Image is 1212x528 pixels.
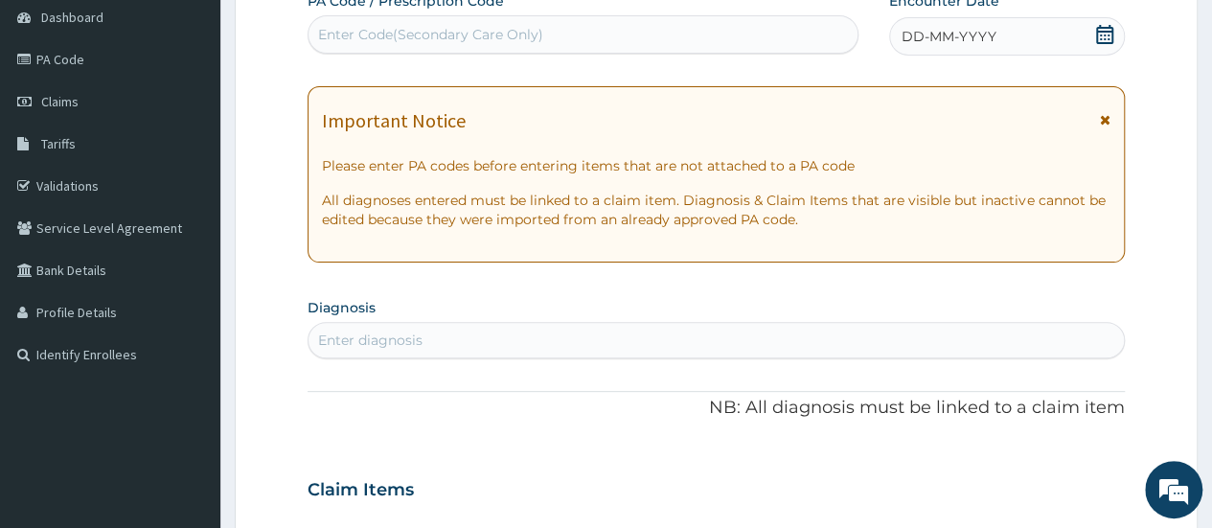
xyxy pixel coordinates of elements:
[322,156,1110,175] p: Please enter PA codes before entering items that are not attached to a PA code
[10,336,365,403] textarea: Type your message and hit 'Enter'
[100,107,322,132] div: Chat with us now
[902,27,996,46] span: DD-MM-YYYY
[322,191,1110,229] p: All diagnoses entered must be linked to a claim item. Diagnosis & Claim Items that are visible bu...
[35,96,78,144] img: d_794563401_company_1708531726252_794563401
[314,10,360,56] div: Minimize live chat window
[41,9,103,26] span: Dashboard
[318,25,543,44] div: Enter Code(Secondary Care Only)
[308,480,414,501] h3: Claim Items
[308,396,1125,421] p: NB: All diagnosis must be linked to a claim item
[41,93,79,110] span: Claims
[111,148,264,341] span: We're online!
[41,135,76,152] span: Tariffs
[322,110,466,131] h1: Important Notice
[318,331,423,350] div: Enter diagnosis
[308,298,376,317] label: Diagnosis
